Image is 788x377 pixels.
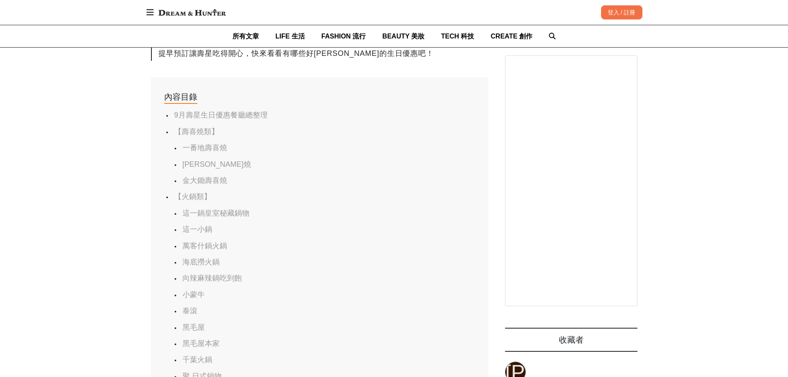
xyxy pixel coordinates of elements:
span: 收藏者 [559,335,584,344]
div: 登入 / 註冊 [601,5,642,19]
a: 金大鋤壽喜燒 [182,176,227,185]
a: TECH 科技 [441,25,474,47]
div: 慶祝9月壽星生日快樂！馬上幫大家彙整了[DEMOGRAPHIC_DATA]生日優惠全台餐廳資訊，提早預訂讓壽星吃得開心，快來看看有哪些好[PERSON_NAME]的生日優惠吧！ [151,35,489,61]
a: LIFE 生活 [275,25,305,47]
a: 這一小鍋 [182,225,212,233]
a: 9月壽星生日優惠餐廳總整理 [174,111,268,119]
span: FASHION 流行 [321,33,366,40]
a: 黑毛屋 [182,323,205,331]
div: 內容目錄 [164,91,197,104]
a: 一番地壽喜燒 [182,144,227,152]
span: LIFE 生活 [275,33,305,40]
a: [PERSON_NAME]燒 [182,160,251,168]
a: FASHION 流行 [321,25,366,47]
a: CREATE 創作 [491,25,532,47]
span: CREATE 創作 [491,33,532,40]
a: 泰滾 [182,307,197,315]
span: BEAUTY 美妝 [382,33,424,40]
a: 小蒙牛 [182,291,205,299]
a: 萬客什鍋火鍋 [182,242,227,250]
img: Dream & Hunter [154,5,230,20]
a: 海底撈火鍋 [182,258,220,266]
a: 【火鍋類】 [174,192,211,201]
a: BEAUTY 美妝 [382,25,424,47]
span: 所有文章 [232,33,259,40]
a: 千葉火鍋 [182,355,212,364]
a: 【壽喜燒類】 [174,127,219,136]
a: 向辣麻辣鍋吃到飽 [182,274,242,282]
a: 黑毛屋本家 [182,339,220,348]
a: 所有文章 [232,25,259,47]
span: TECH 科技 [441,33,474,40]
a: 這一鍋皇室秘藏鍋物 [182,209,249,217]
